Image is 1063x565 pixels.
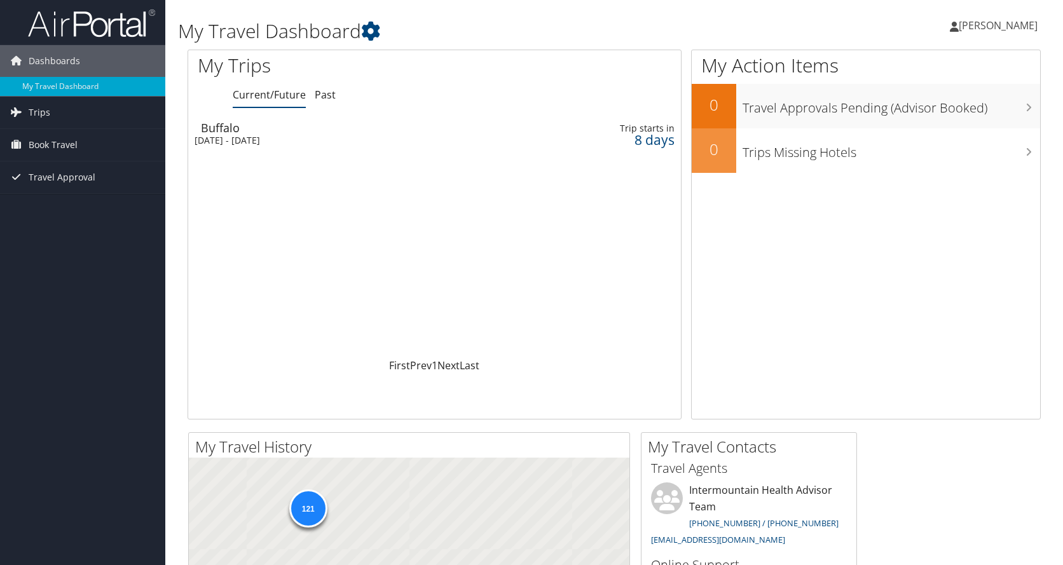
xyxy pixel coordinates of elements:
a: [PERSON_NAME] [950,6,1050,44]
h3: Trips Missing Hotels [743,137,1040,161]
span: Travel Approval [29,161,95,193]
h1: My Trips [198,52,466,79]
a: Next [437,358,460,372]
h2: 0 [692,139,736,160]
span: Book Travel [29,129,78,161]
a: [EMAIL_ADDRESS][DOMAIN_NAME] [651,534,785,545]
a: 0Trips Missing Hotels [692,128,1040,173]
a: First [389,358,410,372]
div: 8 days [566,134,674,146]
span: Dashboards [29,45,80,77]
h3: Travel Approvals Pending (Advisor Booked) [743,93,1040,117]
a: Current/Future [233,88,306,102]
img: airportal-logo.png [28,8,155,38]
span: Trips [29,97,50,128]
li: Intermountain Health Advisor Team [645,482,853,550]
div: 121 [289,489,327,528]
h1: My Travel Dashboard [178,18,760,44]
a: [PHONE_NUMBER] / [PHONE_NUMBER] [689,517,839,529]
a: Prev [410,358,432,372]
h2: 0 [692,94,736,116]
a: 1 [432,358,437,372]
div: Buffalo [201,122,511,133]
a: Last [460,358,479,372]
h2: My Travel Contacts [648,436,856,458]
h2: My Travel History [195,436,629,458]
div: Trip starts in [566,123,674,134]
span: [PERSON_NAME] [959,18,1038,32]
h3: Travel Agents [651,459,847,477]
div: [DATE] - [DATE] [195,135,504,146]
a: 0Travel Approvals Pending (Advisor Booked) [692,84,1040,128]
h1: My Action Items [692,52,1040,79]
a: Past [315,88,336,102]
